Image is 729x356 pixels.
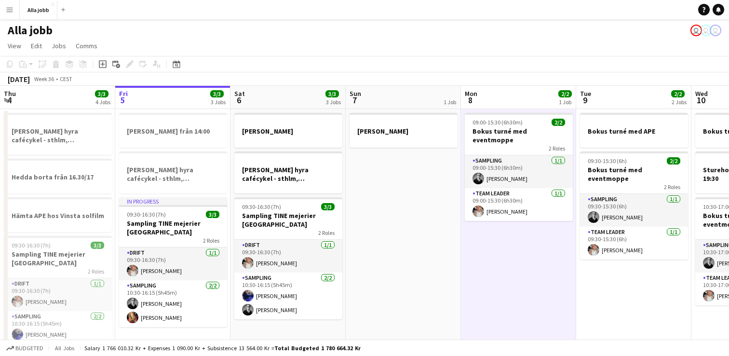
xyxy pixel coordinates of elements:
div: 09:30-15:30 (6h)2/2Bokus turné med eventmoppe2 RolesSampling1/109:30-15:30 (6h)[PERSON_NAME]Team ... [580,151,688,260]
div: 4 Jobs [95,98,110,106]
h3: Bokus turné med eventmoppe [580,165,688,183]
button: Alla jobb [20,0,57,19]
span: Budgeted [15,345,43,352]
span: Mon [465,89,477,98]
span: Sun [350,89,361,98]
span: 3/3 [210,90,224,97]
span: Fri [119,89,128,98]
span: 2/2 [552,119,565,126]
app-card-role: Sampling1/109:30-15:30 (6h)[PERSON_NAME] [580,194,688,227]
div: 1 Job [559,98,571,106]
div: 2 Jobs [672,98,687,106]
div: CEST [60,75,72,82]
span: 09:30-16:30 (7h) [127,211,166,218]
span: 3/3 [325,90,339,97]
app-job-card: [PERSON_NAME] [234,113,342,148]
app-job-card: [PERSON_NAME] hyra cafécykel - sthlm, [GEOGRAPHIC_DATA], cph [119,151,227,193]
span: Comms [76,41,97,50]
div: 3 Jobs [326,98,341,106]
app-card-role: Team Leader1/109:00-15:30 (6h30m)[PERSON_NAME] [465,188,573,221]
h3: [PERSON_NAME] hyra cafécykel - sthlm, [GEOGRAPHIC_DATA], cph [4,127,112,144]
span: 2 Roles [203,237,219,244]
div: In progress09:30-16:30 (7h)3/3Sampling TINE mejerier [GEOGRAPHIC_DATA]2 RolesDrift1/109:30-16:30 ... [119,197,227,327]
app-job-card: Hämta APE hos Vinsta solfilm [4,197,112,232]
a: Edit [27,40,46,52]
span: 3/3 [321,203,335,210]
span: Thu [4,89,16,98]
app-job-card: Hedda borta från 16.30/17 [4,159,112,193]
div: 1 Job [444,98,456,106]
span: 3/3 [91,242,104,249]
a: Jobs [48,40,70,52]
span: 9 [579,95,591,106]
app-job-card: [PERSON_NAME] hyra cafécykel - sthlm, [GEOGRAPHIC_DATA], cph [234,151,342,193]
app-job-card: 09:30-16:30 (7h)3/3Sampling TINE mejerier [GEOGRAPHIC_DATA]2 RolesDrift1/109:30-16:30 (7h)[PERSON... [234,197,342,319]
span: 2 Roles [318,229,335,236]
span: 2/2 [667,157,680,164]
app-card-role: Sampling1/109:00-15:30 (6h30m)[PERSON_NAME] [465,155,573,188]
span: 09:30-16:30 (7h) [242,203,281,210]
app-user-avatar: August Löfgren [700,25,712,36]
h3: Bokus turné med eventmoppe [465,127,573,144]
div: 3 Jobs [211,98,226,106]
span: 2/2 [671,90,685,97]
div: In progress [119,197,227,205]
span: 09:00-15:30 (6h30m) [472,119,523,126]
div: Salary 1 766 010.32 kr + Expenses 1 090.00 kr + Subsistence 13 564.00 kr = [84,344,361,352]
app-user-avatar: Stina Dahl [710,25,721,36]
span: 10 [694,95,708,106]
span: 2/2 [558,90,572,97]
app-user-avatar: Emil Hasselberg [690,25,702,36]
h3: Hämta APE hos Vinsta solfilm [4,211,112,220]
span: View [8,41,21,50]
app-card-role: Drift1/109:30-16:30 (7h)[PERSON_NAME] [119,247,227,280]
span: 2 Roles [549,145,565,152]
h1: Alla jobb [8,23,53,38]
h3: [PERSON_NAME] [350,127,458,136]
app-card-role: Sampling2/210:30-16:15 (5h45m)[PERSON_NAME][PERSON_NAME] [119,280,227,327]
app-job-card: Bokus turné med APE [580,113,688,148]
span: Jobs [52,41,66,50]
a: View [4,40,25,52]
span: 6 [233,95,245,106]
app-job-card: [PERSON_NAME] hyra cafécykel - sthlm, [GEOGRAPHIC_DATA], cph [4,113,112,155]
span: 09:30-15:30 (6h) [588,157,627,164]
h3: Sampling TINE mejerier [GEOGRAPHIC_DATA] [4,250,112,267]
span: 2 Roles [664,183,680,191]
app-job-card: 09:00-15:30 (6h30m)2/2Bokus turné med eventmoppe2 RolesSampling1/109:00-15:30 (6h30m)[PERSON_NAME... [465,113,573,221]
app-card-role: Drift1/109:30-16:30 (7h)[PERSON_NAME] [4,278,112,311]
span: All jobs [53,344,76,352]
button: Budgeted [5,343,45,354]
span: Week 36 [32,75,56,82]
h3: Bokus turné med APE [580,127,688,136]
app-job-card: [PERSON_NAME] från 14:00 [119,113,227,148]
span: 7 [348,95,361,106]
h3: [PERSON_NAME] från 14:00 [119,127,227,136]
span: 3/3 [95,90,108,97]
app-card-role: Drift1/109:30-16:30 (7h)[PERSON_NAME] [234,240,342,273]
h3: [PERSON_NAME] [234,127,342,136]
span: 8 [463,95,477,106]
h3: Sampling TINE mejerier [GEOGRAPHIC_DATA] [234,211,342,229]
app-job-card: [PERSON_NAME] [350,113,458,148]
a: Comms [72,40,101,52]
span: Tue [580,89,591,98]
app-card-role: Sampling2/210:30-16:15 (5h45m)[PERSON_NAME][PERSON_NAME] [234,273,342,319]
span: Wed [695,89,708,98]
span: 3/3 [206,211,219,218]
span: 4 [2,95,16,106]
h3: [PERSON_NAME] hyra cafécykel - sthlm, [GEOGRAPHIC_DATA], cph [119,165,227,183]
span: 2 Roles [88,268,104,275]
h3: Hedda borta från 16.30/17 [4,173,112,181]
span: Total Budgeted 1 780 664.32 kr [274,344,361,352]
